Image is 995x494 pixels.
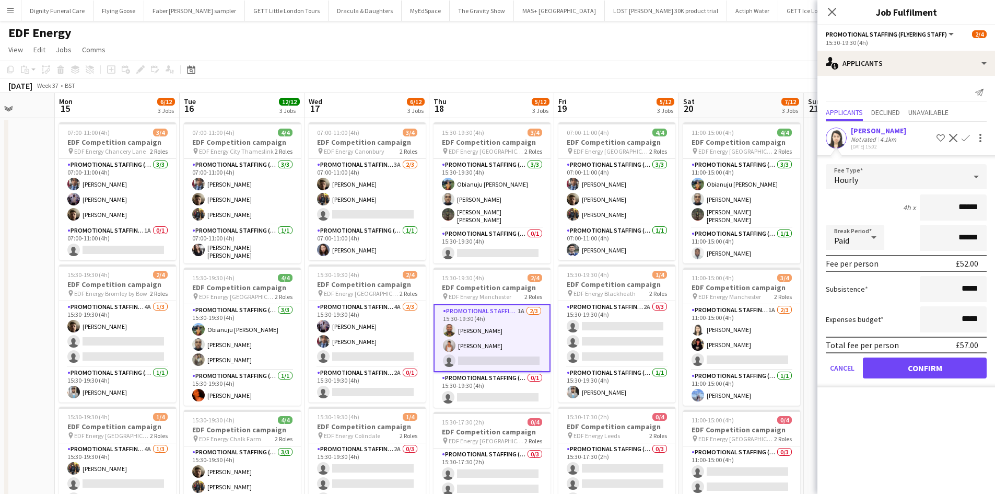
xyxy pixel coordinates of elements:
[908,109,949,116] span: Unavailable
[683,228,800,263] app-card-role: Promotional Staffing (Team Leader)1/111:00-15:00 (4h)[PERSON_NAME]
[777,129,792,136] span: 4/4
[851,143,906,150] div: [DATE] 15:02
[826,258,879,269] div: Fee per person
[532,98,549,106] span: 5/12
[317,413,359,421] span: 15:30-19:30 (4h)
[59,301,176,367] app-card-role: Promotional Staffing (Flyering Staff)4A1/315:30-19:30 (4h)[PERSON_NAME]
[34,82,61,89] span: Week 37
[834,175,858,185] span: Hourly
[514,1,605,21] button: MAS+ [GEOGRAPHIC_DATA]
[184,304,301,370] app-card-role: Promotional Staffing (Flyering Staff)3/315:30-19:30 (4h)Obianuju [PERSON_NAME][PERSON_NAME][PERSO...
[528,418,542,426] span: 0/4
[558,280,675,289] h3: EDF Competition campaign
[657,107,674,114] div: 3 Jobs
[558,225,675,260] app-card-role: Promotional Staffing (Team Leader)1/107:00-11:00 (4h)[PERSON_NAME]
[56,45,72,54] span: Jobs
[782,107,799,114] div: 3 Jobs
[558,122,675,260] app-job-card: 07:00-11:00 (4h)4/4EDF Competition campaign EDF Energy [GEOGRAPHIC_DATA]2 RolesPromotional Staffi...
[558,367,675,403] app-card-role: Promotional Staffing (Team Leader)1/115:30-19:30 (4h)[PERSON_NAME]
[8,45,23,54] span: View
[309,97,322,106] span: Wed
[450,1,514,21] button: The Gravity Show
[434,228,551,263] app-card-role: Promotional Staffing (Team Leader)0/115:30-19:30 (4h)
[192,274,235,282] span: 15:30-19:30 (4h)
[403,413,417,421] span: 1/4
[781,98,799,106] span: 7/12
[309,137,426,147] h3: EDF Competition campaign
[826,30,947,38] span: Promotional Staffing (Flyering Staff)
[278,416,292,424] span: 4/4
[434,122,551,263] app-job-card: 15:30-19:30 (4h)3/4EDF Competition campaign EDF Energy [GEOGRAPHIC_DATA]2 RolesPromotional Staffi...
[683,122,800,263] app-job-card: 11:00-15:00 (4h)4/4EDF Competition campaign EDF Energy [GEOGRAPHIC_DATA]2 RolesPromotional Staffi...
[278,274,292,282] span: 4/4
[153,413,168,421] span: 1/4
[309,265,426,403] app-job-card: 15:30-19:30 (4h)2/4EDF Competition campaign EDF Energy [GEOGRAPHIC_DATA]2 RolesPromotional Staffi...
[182,102,196,114] span: 16
[324,432,380,440] span: EDF Energy Colindale
[777,416,792,424] span: 0/4
[878,135,898,143] div: 4.1km
[567,271,609,279] span: 15:30-19:30 (4h)
[93,1,144,21] button: Flying Goose
[59,122,176,260] app-job-card: 07:00-11:00 (4h)3/4EDF Competition campaign EDF Energy Chancery Lane2 RolesPromotional Staffing (...
[317,271,359,279] span: 15:30-19:30 (4h)
[82,45,106,54] span: Comms
[309,122,426,260] div: 07:00-11:00 (4h)3/4EDF Competition campaign EDF Energy Canonbury2 RolesPromotional Staffing (Flye...
[567,129,609,136] span: 07:00-11:00 (4h)
[402,1,450,21] button: MyEdSpace
[74,147,146,155] span: EDF Energy Chancery Lane
[698,435,774,443] span: EDF Energy [GEOGRAPHIC_DATA]
[524,437,542,445] span: 2 Roles
[558,97,567,106] span: Fri
[683,137,800,147] h3: EDF Competition campaign
[67,271,110,279] span: 15:30-19:30 (4h)
[774,293,792,301] span: 2 Roles
[279,98,300,106] span: 12/12
[407,98,425,106] span: 6/12
[279,107,299,114] div: 3 Jobs
[59,422,176,431] h3: EDF Competition campaign
[432,102,447,114] span: 18
[57,102,73,114] span: 15
[184,268,301,406] app-job-card: 15:30-19:30 (4h)4/4EDF Competition campaign EDF Energy [GEOGRAPHIC_DATA]2 RolesPromotional Staffi...
[558,137,675,147] h3: EDF Competition campaign
[59,225,176,260] app-card-role: Promotional Staffing (Team Leader)1A0/107:00-11:00 (4h)
[309,301,426,367] app-card-role: Promotional Staffing (Flyering Staff)4A2/315:30-19:30 (4h)[PERSON_NAME][PERSON_NAME]
[78,43,110,56] a: Comms
[442,129,484,136] span: 15:30-19:30 (4h)
[309,367,426,403] app-card-role: Promotional Staffing (Team Leader)2A0/115:30-19:30 (4h)
[65,82,75,89] div: BST
[808,97,821,106] span: Sun
[683,97,695,106] span: Sat
[434,137,551,147] h3: EDF Competition campaign
[649,290,667,297] span: 2 Roles
[573,290,636,297] span: EDF Energy Blackheath
[153,271,168,279] span: 2/4
[449,147,524,155] span: EDF Energy [GEOGRAPHIC_DATA]
[403,129,417,136] span: 3/4
[956,340,978,350] div: £57.00
[144,1,245,21] button: Faber [PERSON_NAME] sampler
[67,413,110,421] span: 15:30-19:30 (4h)
[524,293,542,301] span: 2 Roles
[184,370,301,406] app-card-role: Promotional Staffing (Team Leader)1/115:30-19:30 (4h)[PERSON_NAME]
[727,1,778,21] button: Actiph Water
[434,159,551,228] app-card-role: Promotional Staffing (Flyering Staff)3/315:30-19:30 (4h)Obianuju [PERSON_NAME][PERSON_NAME][PERSO...
[317,129,359,136] span: 07:00-11:00 (4h)
[184,122,301,263] app-job-card: 07:00-11:00 (4h)4/4EDF Competition campaign EDF Energy City Thameslink2 RolesPromotional Staffing...
[184,159,301,225] app-card-role: Promotional Staffing (Flyering Staff)3/307:00-11:00 (4h)[PERSON_NAME][PERSON_NAME][PERSON_NAME]
[817,5,995,19] h3: Job Fulfilment
[8,81,32,91] div: [DATE]
[834,235,849,246] span: Paid
[434,427,551,436] h3: EDF Competition campaign
[150,432,168,440] span: 2 Roles
[29,43,50,56] a: Edit
[59,367,176,403] app-card-role: Promotional Staffing (Team Leader)1/115:30-19:30 (4h)[PERSON_NAME]
[434,268,551,408] app-job-card: 15:30-19:30 (4h)2/4EDF Competition campaign EDF Energy Manchester2 RolesPromotional Staffing (Fly...
[826,30,955,38] button: Promotional Staffing (Flyering Staff)
[863,358,987,378] button: Confirm
[449,293,511,301] span: EDF Energy Manchester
